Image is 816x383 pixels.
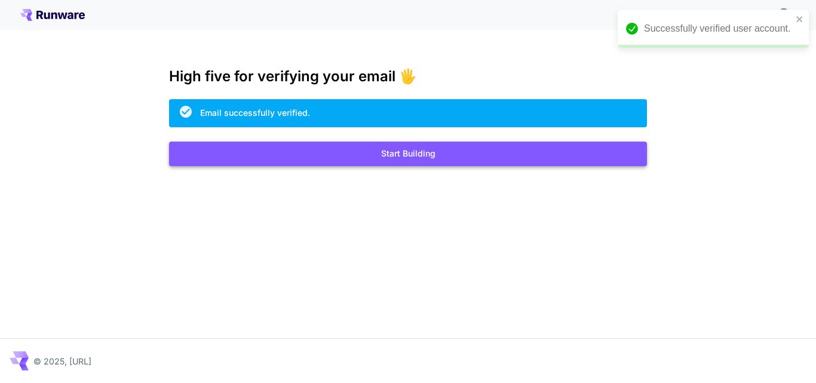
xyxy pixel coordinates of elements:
h3: High five for verifying your email 🖐️ [169,68,647,85]
iframe: Chat Widget [756,326,816,383]
button: close [796,14,804,24]
p: © 2025, [URL] [33,355,91,367]
div: Email successfully verified. [200,106,310,119]
button: In order to qualify for free credit, you need to sign up with a business email address and click ... [772,2,796,26]
div: Successfully verified user account. [644,22,792,36]
button: Start Building [169,142,647,166]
